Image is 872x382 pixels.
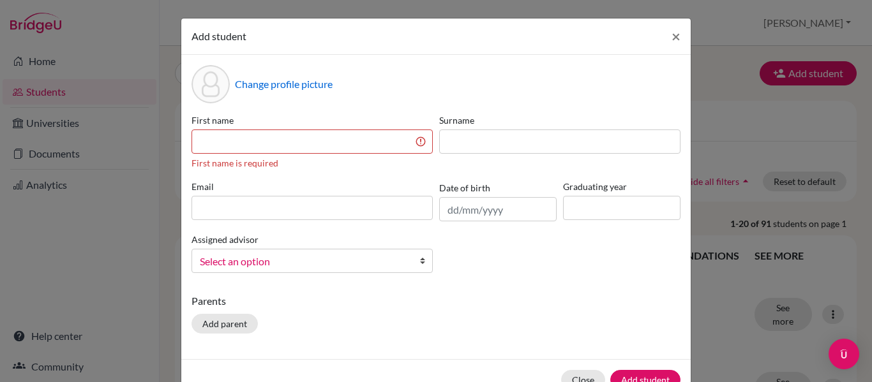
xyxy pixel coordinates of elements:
[661,18,691,54] button: Close
[563,180,680,193] label: Graduating year
[439,114,680,127] label: Surname
[192,30,246,42] span: Add student
[672,27,680,45] span: ×
[192,180,433,193] label: Email
[829,339,859,369] div: Open Intercom Messenger
[192,314,258,334] button: Add parent
[200,253,408,270] span: Select an option
[192,65,230,103] div: Profile picture
[192,293,680,309] p: Parents
[192,156,433,170] div: First name is required
[192,114,433,127] label: First name
[439,197,557,221] input: dd/mm/yyyy
[439,181,490,195] label: Date of birth
[192,233,259,246] label: Assigned advisor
